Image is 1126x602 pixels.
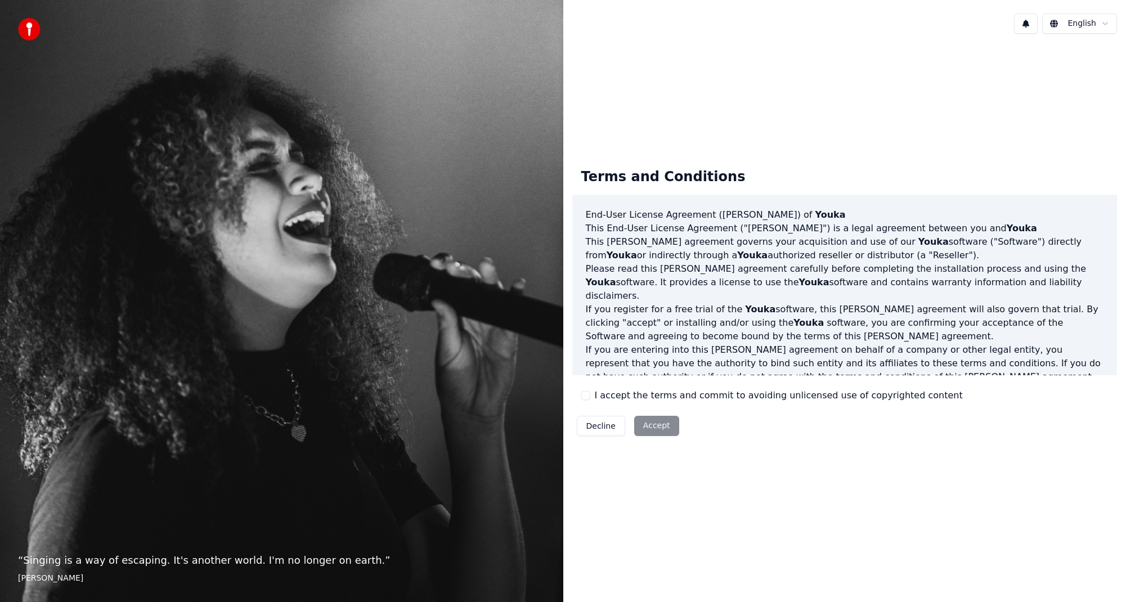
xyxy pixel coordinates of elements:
[586,303,1104,343] p: If you register for a free trial of the software, this [PERSON_NAME] agreement will also govern t...
[595,389,963,402] label: I accept the terms and commit to avoiding unlicensed use of copyrighted content
[586,235,1104,262] p: This [PERSON_NAME] agreement governs your acquisition and use of our software ("Software") direct...
[18,18,41,41] img: youka
[586,208,1104,222] h3: End-User License Agreement ([PERSON_NAME]) of
[737,250,768,260] span: Youka
[1007,223,1037,233] span: Youka
[586,262,1104,303] p: Please read this [PERSON_NAME] agreement carefully before completing the installation process and...
[586,343,1104,397] p: If you are entering into this [PERSON_NAME] agreement on behalf of a company or other legal entit...
[577,416,625,436] button: Decline
[793,317,824,328] span: Youka
[607,250,637,260] span: Youka
[918,236,949,247] span: Youka
[18,552,545,568] p: “ Singing is a way of escaping. It's another world. I'm no longer on earth. ”
[572,159,755,195] div: Terms and Conditions
[586,222,1104,235] p: This End-User License Agreement ("[PERSON_NAME]") is a legal agreement between you and
[815,209,846,220] span: Youka
[18,573,545,584] footer: [PERSON_NAME]
[799,277,829,287] span: Youka
[586,277,616,287] span: Youka
[745,304,775,315] span: Youka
